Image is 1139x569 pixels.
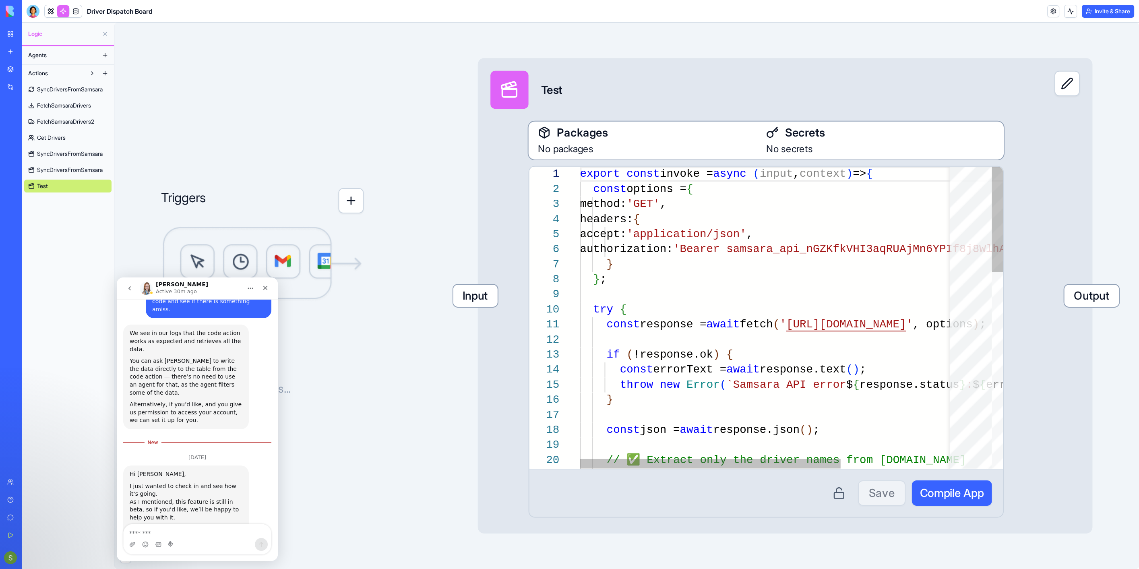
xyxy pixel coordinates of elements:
[626,168,660,180] span: const
[853,378,860,391] span: {
[920,485,984,501] span: Compile App
[529,272,560,287] div: 8
[24,49,99,62] button: Agents
[37,134,66,142] span: Get Drivers
[24,83,112,96] a: SyncDriversFromSamsara
[846,378,853,391] span: $
[713,423,800,436] span: response.json
[607,258,614,270] span: }
[600,273,607,285] span: ;
[28,69,48,77] span: Actions
[51,264,58,270] button: Start recording
[860,378,959,391] span: response.status
[786,318,906,331] span: [URL][DOMAIN_NAME]
[529,438,560,453] div: 19
[1082,5,1134,18] button: Invite & Share
[529,302,560,317] div: 10
[1064,285,1119,307] span: Output
[529,287,560,302] div: 9
[913,318,973,331] span: , options
[37,150,103,158] span: SyncDriversFromSamsara
[660,198,667,210] span: ,
[626,228,746,240] span: 'application/json'
[813,423,820,436] span: ;
[640,423,680,436] span: json =
[713,168,746,180] span: async
[726,363,760,376] span: await
[529,453,560,468] div: 20
[912,480,992,506] button: Compile App
[6,6,56,17] img: logo
[580,198,626,210] span: method:
[633,348,713,360] span: !response.ok
[686,182,693,195] span: {
[13,221,126,244] div: As I mentioned, this feature is still in beta, so if you’d like, we’ll be happy to help you with it.
[12,264,19,270] button: Upload attachment
[13,193,126,201] div: Hi [PERSON_NAME],
[593,273,600,285] span: }
[161,362,291,395] span: Forms, schedules, webhooks, data changes...
[24,99,112,112] a: FetchSamsaraDrivers
[866,168,873,180] span: {
[626,348,633,360] span: (
[529,317,560,332] div: 11
[686,378,720,391] span: Error
[529,362,560,377] div: 14
[529,408,560,422] div: 17
[853,363,860,376] span: )
[6,188,132,269] div: Hi [PERSON_NAME],I just wanted to check in and see how it’s going.As I mentioned, this feature is...
[785,125,825,141] span: Secrets
[607,393,614,406] span: }
[580,243,673,255] span: authorization:
[529,257,560,272] div: 7
[529,227,560,242] div: 5
[680,423,713,436] span: await
[580,213,633,225] span: headers:
[529,422,560,437] div: 18
[580,168,620,180] span: export
[607,453,966,466] span: // ✅ Extract only the driver names from [DOMAIN_NAME]
[620,303,627,315] span: {
[37,166,103,174] span: SyncDriversFromSamsara
[640,318,706,331] span: response =
[24,147,112,160] a: SyncDriversFromSamsara
[6,188,155,287] div: Michal says…
[453,285,498,307] span: Input
[87,6,153,16] span: Driver Dispatch Board
[161,226,364,302] img: Logic
[538,143,593,155] span: No packages
[800,423,806,436] span: (
[541,82,562,97] div: Test
[24,163,112,176] a: SyncDriversFromSamsara
[660,378,680,391] span: new
[38,264,45,270] button: Gif picker
[726,348,733,360] span: {
[478,58,1093,533] div: InputTestOutputPackagesNo packagesSecretsNo secretsEditor content;Press Alt+F1 for Accessibility ...
[620,363,653,376] span: const
[529,197,560,212] div: 3
[161,188,206,213] p: Triggers
[37,182,48,190] span: Test
[766,143,813,155] span: No secrets
[660,168,713,180] span: invoke =
[607,423,640,436] span: const
[740,318,773,331] span: fetch
[760,363,846,376] span: response.text
[529,212,560,227] div: 4
[633,213,640,225] span: {
[593,182,627,195] span: const
[620,378,653,391] span: throw
[529,377,560,392] div: 15
[706,318,740,331] span: await
[529,393,560,408] div: 16
[24,67,86,80] button: Actions
[13,205,126,221] div: I just wanted to check in and see how it’s going.
[161,315,364,353] span: Choose what starts this action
